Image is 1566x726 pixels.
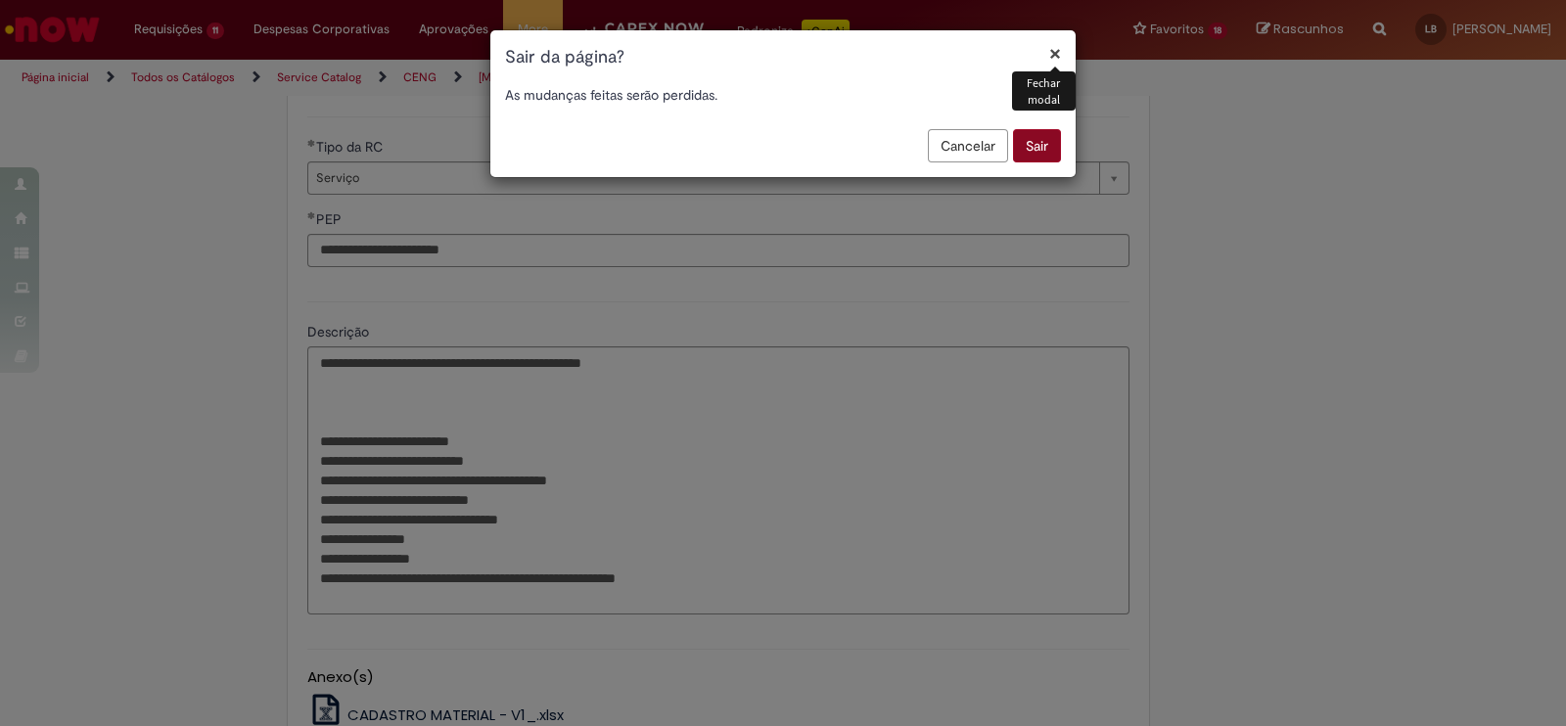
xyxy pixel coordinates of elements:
[1049,43,1061,64] button: Fechar modal
[505,85,1061,105] p: As mudanças feitas serão perdidas.
[1013,129,1061,162] button: Sair
[928,129,1008,162] button: Cancelar
[1012,71,1076,111] div: Fechar modal
[505,45,1061,70] h1: Sair da página?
